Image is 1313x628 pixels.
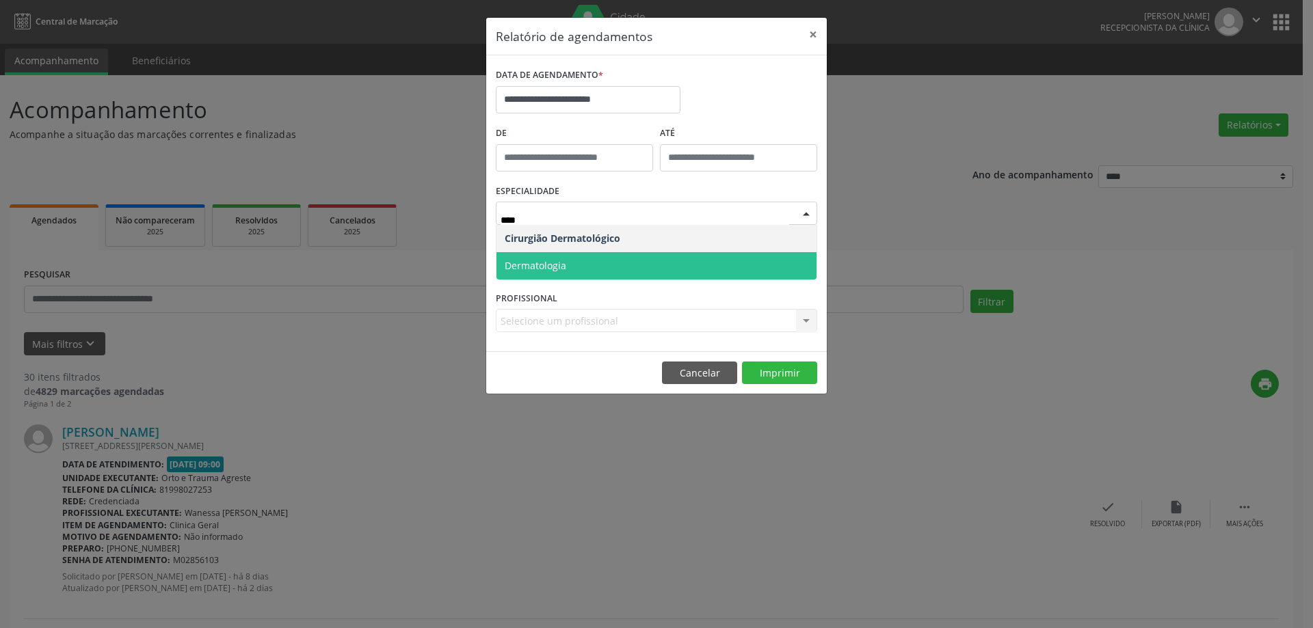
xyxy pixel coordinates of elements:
[496,181,559,202] label: ESPECIALIDADE
[496,123,653,144] label: De
[496,65,603,86] label: DATA DE AGENDAMENTO
[496,288,557,309] label: PROFISSIONAL
[496,27,652,45] h5: Relatório de agendamentos
[799,18,827,51] button: Close
[742,361,817,385] button: Imprimir
[662,361,737,385] button: Cancelar
[660,123,817,144] label: ATÉ
[505,232,620,245] span: Cirurgião Dermatológico
[505,259,566,272] span: Dermatologia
